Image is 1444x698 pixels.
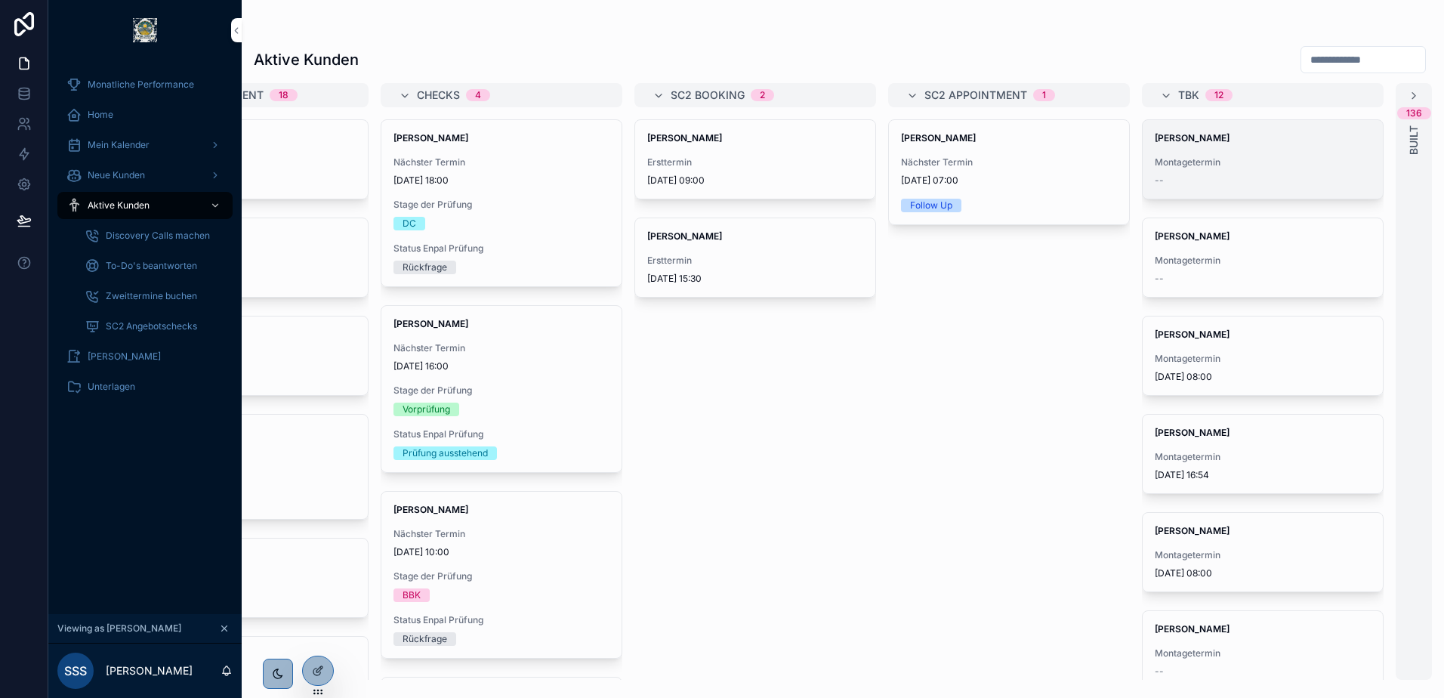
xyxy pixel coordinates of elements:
[1142,218,1384,298] a: [PERSON_NAME]Montagetermin--
[140,575,356,587] span: Nächster Termin
[393,156,609,168] span: Nächster Termin
[88,109,113,121] span: Home
[1155,255,1371,267] span: Montagetermin
[901,174,1117,187] span: [DATE] 07:00
[393,570,609,582] span: Stage der Prüfung
[57,622,181,635] span: Viewing as [PERSON_NAME]
[1155,525,1230,536] strong: [PERSON_NAME]
[279,89,288,101] div: 18
[140,673,356,685] span: Nächster Termin
[140,174,356,187] span: [DATE] 10:30
[393,174,609,187] span: [DATE] 18:00
[403,588,421,602] div: BBK
[140,451,356,463] span: Nächster Termin
[1155,647,1371,659] span: Montagetermin
[76,222,233,249] a: Discovery Calls machen
[140,593,356,605] span: [DATE] 10:00
[1155,353,1371,365] span: Montagetermin
[57,343,233,370] a: [PERSON_NAME]
[647,132,722,144] strong: [PERSON_NAME]
[76,252,233,280] a: To-Do's beantworten
[1155,230,1230,242] strong: [PERSON_NAME]
[57,373,233,400] a: Unterlagen
[106,290,197,302] span: Zweittermine buchen
[106,320,197,332] span: SC2 Angebotschecks
[1155,469,1371,481] span: [DATE] 16:54
[140,371,356,383] span: [DATE] 15:30
[393,428,609,440] span: Status Enpal Prüfung
[127,119,369,199] a: Nächster Termin[DATE] 10:30
[1142,119,1384,199] a: [PERSON_NAME]Montagetermin--
[76,313,233,340] a: SC2 Angebotschecks
[88,169,145,181] span: Neue Kunden
[393,132,468,144] strong: [PERSON_NAME]
[1406,107,1422,119] div: 136
[901,132,976,144] strong: [PERSON_NAME]
[393,242,609,255] span: Status Enpal Prüfung
[381,305,622,473] a: [PERSON_NAME]Nächster Termin[DATE] 16:00Stage der PrüfungVorprüfungStatus Enpal PrüfungPrüfung au...
[647,255,863,267] span: Ersttermin
[1155,666,1164,678] span: --
[88,351,161,363] span: [PERSON_NAME]
[760,89,765,101] div: 2
[634,218,876,298] a: [PERSON_NAME]Ersttermin[DATE] 15:30
[140,156,356,168] span: Nächster Termin
[924,88,1027,103] span: SC2 Appointment
[127,316,369,396] a: Nächster Termin[DATE] 15:30
[910,199,952,212] div: Follow Up
[888,119,1130,225] a: [PERSON_NAME]Nächster Termin[DATE] 07:00Follow Up
[64,662,87,680] span: SSS
[1142,414,1384,494] a: [PERSON_NAME]Montagetermin[DATE] 16:54
[1155,549,1371,561] span: Montagetermin
[76,283,233,310] a: Zweittermine buchen
[1155,427,1230,438] strong: [PERSON_NAME]
[381,491,622,659] a: [PERSON_NAME]Nächster Termin[DATE] 10:00Stage der PrüfungBBKStatus Enpal PrüfungRückfrage
[1142,316,1384,396] a: [PERSON_NAME]Montagetermin[DATE] 08:00
[1155,567,1371,579] span: [DATE] 08:00
[403,403,450,416] div: Vorprüfung
[88,381,135,393] span: Unterlagen
[1142,610,1384,690] a: [PERSON_NAME]Montagetermin--
[140,255,356,267] span: Nächster Termin
[1155,156,1371,168] span: Montagetermin
[106,663,193,678] p: [PERSON_NAME]
[393,504,468,515] strong: [PERSON_NAME]
[403,261,447,274] div: Rückfrage
[1042,89,1046,101] div: 1
[393,614,609,626] span: Status Enpal Prüfung
[393,318,468,329] strong: [PERSON_NAME]
[1155,174,1164,187] span: --
[106,260,197,272] span: To-Do's beantworten
[901,156,1117,168] span: Nächster Termin
[254,49,359,70] h1: Aktive Kunden
[647,273,863,285] span: [DATE] 15:30
[1155,132,1230,144] strong: [PERSON_NAME]
[1155,273,1164,285] span: --
[1155,329,1230,340] strong: [PERSON_NAME]
[1406,125,1421,155] span: Built
[403,446,488,460] div: Prüfung ausstehend
[57,131,233,159] a: Mein Kalender
[1155,371,1371,383] span: [DATE] 08:00
[475,89,481,101] div: 4
[133,18,157,42] img: App logo
[1155,623,1230,635] strong: [PERSON_NAME]
[1214,89,1223,101] div: 12
[88,199,150,212] span: Aktive Kunden
[634,119,876,199] a: [PERSON_NAME]Ersttermin[DATE] 09:00
[393,528,609,540] span: Nächster Termin
[88,139,150,151] span: Mein Kalender
[140,353,356,365] span: Nächster Termin
[57,71,233,98] a: Monatliche Performance
[647,230,722,242] strong: [PERSON_NAME]
[393,342,609,354] span: Nächster Termin
[403,632,447,646] div: Rückfrage
[48,60,242,420] div: scrollable content
[140,469,356,481] span: [DATE] 17:30
[393,360,609,372] span: [DATE] 16:00
[647,174,863,187] span: [DATE] 09:00
[127,218,369,298] a: Nächster Termin[DATE] 13:00
[57,101,233,128] a: Home
[1155,451,1371,463] span: Montagetermin
[403,217,416,230] div: DC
